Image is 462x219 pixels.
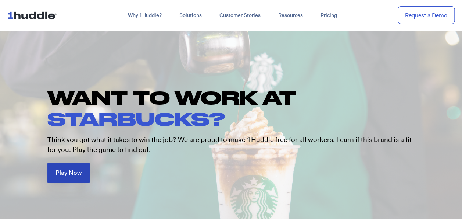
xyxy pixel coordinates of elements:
a: Why 1Huddle? [119,9,171,22]
p: Think you got what it takes to win the job? We are proud to make 1Huddle free for all workers. Le... [47,135,415,154]
a: Play Now [47,163,90,183]
a: Pricing [312,9,346,22]
a: Solutions [171,9,211,22]
h1: WANT TO WORK AT [47,87,422,129]
span: Play Now [55,170,82,176]
a: Request a Demo [398,6,455,24]
img: ... [7,8,60,22]
a: Resources [269,9,312,22]
a: Customer Stories [211,9,269,22]
span: STARBUCKS? [47,108,225,129]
